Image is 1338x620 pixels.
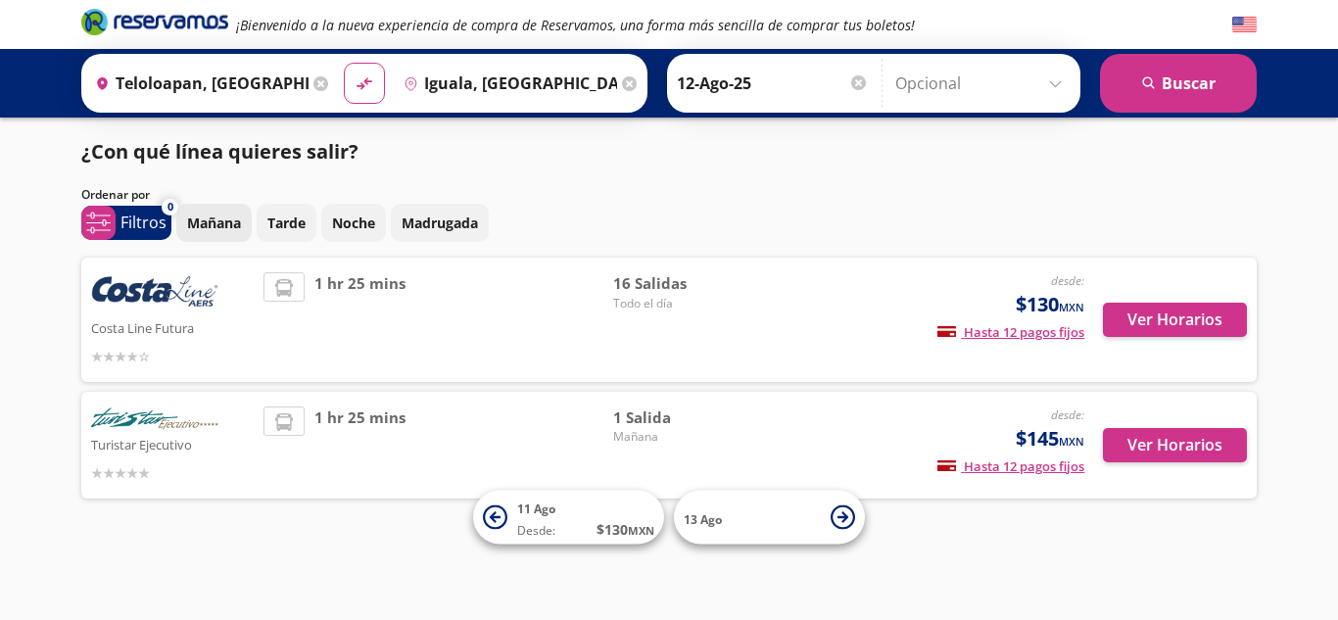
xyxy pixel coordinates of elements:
[321,204,386,242] button: Noche
[91,406,218,433] img: Turistar Ejecutivo
[81,137,358,167] p: ¿Con qué línea quieres salir?
[120,211,167,234] p: Filtros
[396,59,617,108] input: Buscar Destino
[402,213,478,233] p: Madrugada
[677,59,869,108] input: Elegir Fecha
[236,16,915,34] em: ¡Bienvenido a la nueva experiencia de compra de Reservamos, una forma más sencilla de comprar tus...
[81,206,171,240] button: 0Filtros
[167,199,173,215] span: 0
[1103,303,1247,337] button: Ver Horarios
[937,323,1084,341] span: Hasta 12 pagos fijos
[517,522,555,540] span: Desde:
[1100,54,1257,113] button: Buscar
[517,501,555,517] span: 11 Ago
[1103,428,1247,462] button: Ver Horarios
[1232,13,1257,37] button: English
[391,204,489,242] button: Madrugada
[895,59,1071,108] input: Opcional
[684,510,722,527] span: 13 Ago
[87,59,309,108] input: Buscar Origen
[91,432,254,455] p: Turistar Ejecutivo
[597,519,654,540] span: $ 130
[314,406,406,484] span: 1 hr 25 mins
[937,457,1084,475] span: Hasta 12 pagos fijos
[613,428,750,446] span: Mañana
[613,272,750,295] span: 16 Salidas
[257,204,316,242] button: Tarde
[674,491,865,545] button: 13 Ago
[267,213,306,233] p: Tarde
[176,204,252,242] button: Mañana
[613,406,750,429] span: 1 Salida
[1059,300,1084,314] small: MXN
[613,295,750,312] span: Todo el día
[473,491,664,545] button: 11 AgoDesde:$130MXN
[1016,290,1084,319] span: $130
[1051,272,1084,289] em: desde:
[81,186,150,204] p: Ordenar por
[1059,434,1084,449] small: MXN
[91,272,218,315] img: Costa Line Futura
[1051,406,1084,423] em: desde:
[91,315,254,339] p: Costa Line Futura
[81,7,228,42] a: Brand Logo
[332,213,375,233] p: Noche
[81,7,228,36] i: Brand Logo
[1016,424,1084,453] span: $145
[187,213,241,233] p: Mañana
[314,272,406,367] span: 1 hr 25 mins
[628,523,654,538] small: MXN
